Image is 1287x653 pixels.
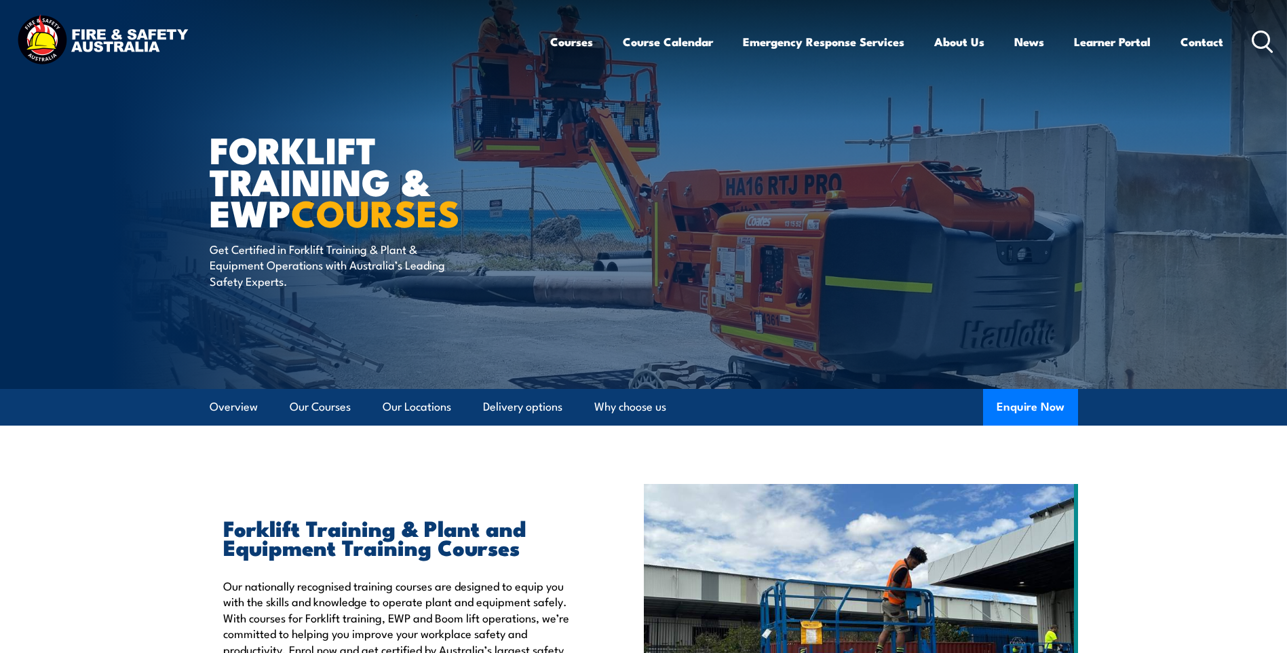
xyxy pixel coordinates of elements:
a: Why choose us [594,389,666,425]
a: Courses [550,24,593,60]
h2: Forklift Training & Plant and Equipment Training Courses [223,518,581,556]
a: Overview [210,389,258,425]
a: Our Locations [383,389,451,425]
a: Delivery options [483,389,562,425]
button: Enquire Now [983,389,1078,426]
a: Course Calendar [623,24,713,60]
a: About Us [934,24,984,60]
a: Our Courses [290,389,351,425]
h1: Forklift Training & EWP [210,133,545,228]
a: Emergency Response Services [743,24,904,60]
strong: COURSES [291,183,460,240]
p: Get Certified in Forklift Training & Plant & Equipment Operations with Australia’s Leading Safety... [210,241,457,288]
a: News [1014,24,1044,60]
a: Learner Portal [1074,24,1151,60]
a: Contact [1180,24,1223,60]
